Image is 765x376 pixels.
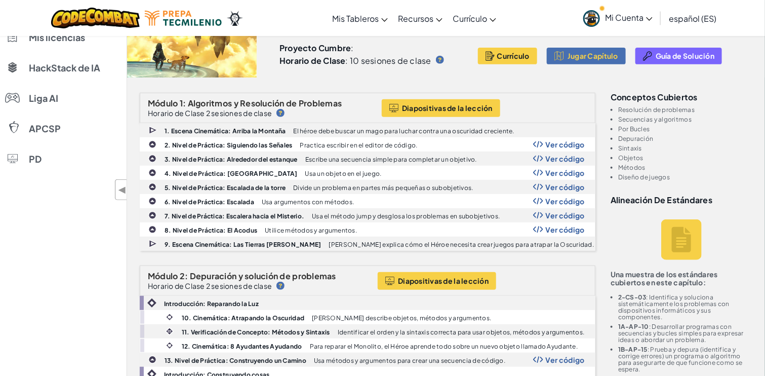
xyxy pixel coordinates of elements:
a: español (ES) [664,5,721,32]
a: 7. Nivel de Práctica: Escalera hacia el Misterio. Usa el método jump y desglosa los problemas en ... [140,208,595,222]
font: Métodos [618,164,646,171]
a: 5. Nivel de Práctica: Escalada de la torre Divide un problema en partes más pequeñas o subobjetiv... [140,180,595,194]
img: IconPracticeLevel.svg [148,183,156,191]
a: Recursos [393,5,448,32]
font: 9. Escena Cinemática: Las Tierras [PERSON_NAME] [165,241,321,248]
font: Ver código [546,182,585,192]
img: IconHint.svg [276,282,285,290]
font: Mis licencias [29,31,85,43]
button: Diapositivas de la lección [382,99,500,117]
font: Diseño de juegos [618,173,670,181]
font: Diapositivas de la lección [398,276,489,285]
font: 1. Escena Cinemática: Arriba la Montaña [165,127,286,135]
img: IconHint.svg [436,56,444,64]
font: : 10 sesiones de clase [346,55,431,66]
font: HackStack de IA [29,62,100,73]
a: 12. Cinemática: 8 Ayudantes Ayudando Para reparar el Monolito, el Héroe aprende todo sobre un nue... [140,339,595,353]
font: Ver código [546,355,585,364]
font: 1: [180,98,186,108]
font: Para reparar el Monolito, el Héroe aprende todo sobre un nuevo objeto llamado Ayudante. [310,343,578,350]
a: 4. Nivel de Práctica: [GEOGRAPHIC_DATA] Usa un objeto en el juego. Mostrar logotipo de código Ver... [140,166,595,180]
font: 1A-AP-10 [618,323,649,330]
font: Ver código [546,225,585,234]
font: 2. Nivel de Práctica: Siguiendo las Señales [165,141,293,149]
font: Por Bucles [618,125,650,133]
img: Mostrar logotipo de código [533,198,543,205]
img: Mostrar logotipo de código [533,183,543,191]
img: IconInteractive.svg [165,327,174,336]
img: Mostrar logotipo de código [533,141,543,148]
img: IconIntro.svg [147,298,156,308]
button: Diapositivas de la lección [378,272,496,290]
font: Módulo [148,98,178,108]
a: 1. Escena Cinemática: Arriba la Montaña El héroe debe buscar un mago para luchar contra una oscur... [140,123,595,137]
font: Alineación de Estándares [611,195,712,205]
img: Mostrar logotipo de código [533,226,543,233]
font: Ver código [546,211,585,220]
font: Diapositivas de la lección [402,103,493,112]
font: Horario de Clase [279,55,346,66]
font: APCSP [29,123,61,134]
font: 12. Cinemática: 8 Ayudantes Ayudando [182,343,302,350]
font: Mi Cuenta [605,12,643,23]
font: 8. Nivel de Práctica: El Acodus [165,227,257,234]
a: 9. Escena Cinemática: Las Tierras [PERSON_NAME] [PERSON_NAME] explica cómo el Héroe necesita crea... [140,237,595,251]
font: Recursos [398,13,433,24]
a: 13. Nivel de Práctica: Construyendo un Camino Usa métodos y argumentos para crear una secuencia d... [140,353,595,367]
font: Identificar el orden y la sintaxis correcta para usar objetos, métodos y argumentos. [338,328,585,336]
font: : [351,43,353,53]
font: Ver código [546,197,585,206]
font: Horario de Clase 2 sesiones de clase [148,281,272,290]
font: Proyecto Cumbre [279,43,351,53]
a: 6. Nivel de Práctica: Escalada Usa argumentos con métodos. Mostrar logotipo de código Ver código [140,194,595,208]
img: IconPracticeLevel.svg [148,140,156,148]
font: Currículo [497,51,530,60]
font: Practica escribir en el editor de código. [300,141,418,149]
font: [PERSON_NAME] describe objetos, métodos y argumentos. [312,314,491,322]
a: 3. Nivel de Práctica: Alrededor del estanque Escribe una secuencia simple para completar un objet... [140,152,595,166]
a: 2. Nivel de Práctica: Siguiendo las Señales Practica escribir en el editor de código. Mostrar log... [140,137,595,152]
img: Mostrar logotipo de código [533,356,543,363]
img: IconCutscene.svg [149,126,158,135]
font: Depuración [618,135,654,142]
img: Mostrar logotipo de código [533,155,543,162]
font: ◀ [118,184,127,196]
img: Mostrar logotipo de código [533,169,543,176]
font: Usa métodos y argumentos para crear una secuencia de código. [314,357,505,364]
font: PD [29,153,42,165]
img: Logotipo de CodeCombat [51,8,140,28]
img: IconPracticeLevel.svg [148,211,156,219]
font: Introducción: Reparando la Luz [164,300,259,308]
font: 11. Verificación de Concepto: Métodos y Sintaxis [182,328,330,336]
font: Algoritmos y Resolución de Problemas [188,98,342,108]
font: Jugar Capítulo [568,51,618,60]
font: Usa un objeto en el juego. [305,170,382,177]
font: 6. Nivel de Práctica: Escalada [165,198,254,206]
img: IconPracticeLevel.svg [148,169,156,177]
a: Jugar Capítulo [547,48,626,64]
font: Liga AI [29,92,58,104]
a: Mi Cuenta [578,2,658,34]
font: Secuencias y algoritmos [618,116,692,123]
a: Mis Tableros [327,5,393,32]
font: Utilice métodos y argumentos. [265,227,357,234]
font: Sintaxis [618,144,642,152]
font: 13. Nivel de Práctica: Construyendo un Camino [165,357,306,364]
img: IconPracticeLevel.svg [148,225,156,234]
button: Currículo [478,48,537,64]
font: Ver código [546,168,585,177]
img: Mostrar logotipo de código [533,212,543,219]
font: Conceptos cubiertos [611,92,698,102]
font: Escribe una secuencia simple para completar un objetivo. [305,156,477,163]
a: 11. Verificación de Concepto: Métodos y Sintaxis Identificar el orden y la sintaxis correcta para... [140,324,595,339]
img: IconPracticeLevel.svg [148,197,156,205]
img: Logotipo de Tecmilenio [145,11,222,26]
img: IconCinematic.svg [165,341,174,350]
a: Guía de Solución [635,48,722,64]
font: : Prueba y depura (identifica y corrige errores) un programa o algoritmo para asegurarte de que f... [618,346,743,373]
font: : Desarrollar programas con secuencias y bucles simples para expresar ideas o abordar un problema. [618,323,744,344]
font: 3. Nivel de Práctica: Alrededor del estanque [165,156,298,163]
font: Módulo [148,271,178,281]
